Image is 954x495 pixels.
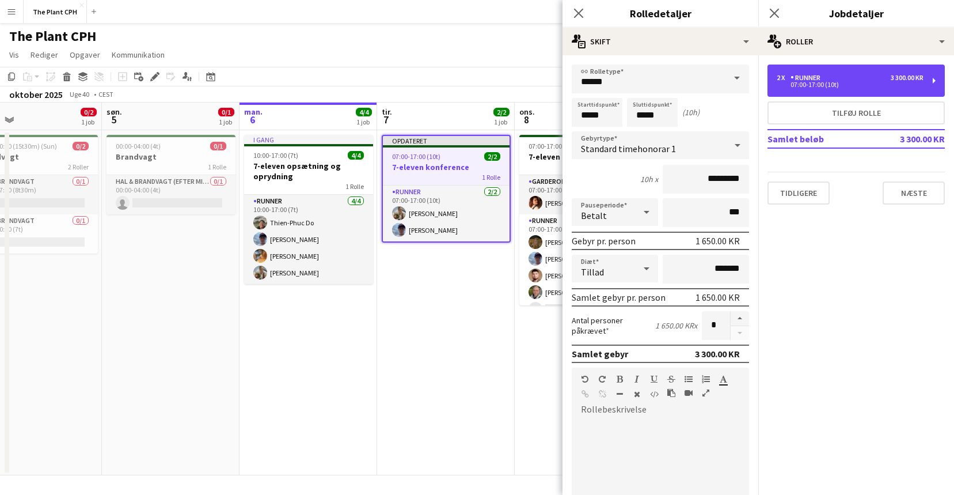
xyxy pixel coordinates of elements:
div: 1 job [356,118,371,126]
button: Understregning [650,375,658,384]
span: 2/2 [484,152,500,161]
div: Gebyr pr. person [572,235,636,247]
button: Ryd formatering [633,390,641,399]
button: Tilføj rolle [767,101,945,124]
app-job-card: Opdateret07:00-17:00 (10t)2/27-eleven konference1 RolleRunner2/207:00-17:00 (10t)[PERSON_NAME][PE... [382,135,511,243]
div: oktober 2025 [9,89,63,100]
div: Runner [790,74,825,82]
span: Opgaver [70,50,100,60]
div: 1 job [494,118,509,126]
h3: 7-eleven konference [519,152,648,162]
span: Rediger [31,50,58,60]
h3: 7-eleven opsætning og oprydning [244,161,373,182]
button: Vandret linje [615,390,624,399]
h3: 7-eleven konference [383,162,510,172]
div: 1 job [81,118,96,126]
div: I gang [244,135,373,144]
div: 07:00-17:00 (10t) [777,82,923,88]
div: 10h x [640,174,658,184]
app-job-card: 07:00-17:00 (10t)5/77-eleven konference2 RollerGarderobe1/107:00-17:00 (10t)[PERSON_NAME]Runner4/... [519,135,648,305]
span: 0/1 [210,142,226,150]
span: 0/2 [81,108,97,116]
td: 3 300.00 KR [879,130,945,148]
button: Gennemstreget [667,375,675,384]
div: (10h) [682,107,700,118]
div: CEST [98,90,113,99]
app-card-role: Garderobe1/107:00-17:00 (10t)[PERSON_NAME] [519,175,648,214]
a: Rediger [26,47,63,62]
span: 1 Rolle [345,182,364,191]
app-card-role: Hal & brandvagt (efter midnat)0/100:00-04:00 (4t) [107,175,235,214]
h1: The Plant CPH [9,28,96,45]
app-card-role: Runner2/207:00-17:00 (10t)[PERSON_NAME][PERSON_NAME] [383,186,510,241]
div: Samlet gebyr pr. person [572,292,666,303]
div: 1 650.00 KR [695,292,740,303]
span: Vis [9,50,19,60]
span: Betalt [581,210,607,221]
button: Kursiv [633,375,641,384]
button: Uordnet liste [685,375,693,384]
span: Uge 40 [65,90,94,99]
div: Skift [562,28,758,55]
app-job-card: I gang10:00-17:00 (7t)4/47-eleven opsætning og oprydning1 RolleRunner4/410:00-17:00 (7t)Thien-Phu... [244,135,373,284]
button: Næste [883,182,945,205]
span: 4/4 [348,151,364,160]
span: ons. [519,107,535,117]
button: Fuld skærm [702,388,710,398]
div: Roller [758,28,954,55]
span: 7 [380,113,392,126]
span: 00:00-04:00 (4t) [116,142,161,150]
button: Ordnet liste [702,375,710,384]
button: Sæt ind som almindelig tekst [667,388,675,398]
span: 2 Roller [68,163,89,171]
app-card-role: Runner4/410:00-17:00 (7t)Thien-Phuc Do[PERSON_NAME][PERSON_NAME][PERSON_NAME] [244,195,373,284]
span: 5 [105,113,122,126]
button: Tekstfarve [719,375,727,384]
app-job-card: 00:00-04:00 (4t)0/1Brandvagt1 RolleHal & brandvagt (efter midnat)0/100:00-04:00 (4t) [107,135,235,214]
span: 2/2 [493,108,510,116]
span: 1 Rolle [208,163,226,171]
button: Gentag [598,375,606,384]
div: Samlet gebyr [572,348,628,360]
div: 3 300.00 KR [891,74,923,82]
span: søn. [107,107,122,117]
span: 4/4 [356,108,372,116]
app-card-role: Runner4/607:00-17:00 (10t)[PERSON_NAME][PERSON_NAME][PERSON_NAME][PERSON_NAME] [519,214,648,337]
span: Kommunikation [112,50,165,60]
label: Antal personer påkrævet [572,315,655,336]
button: Fed [615,375,624,384]
h3: Jobdetaljer [758,6,954,21]
button: HTML-kode [650,390,658,399]
span: 0/1 [218,108,234,116]
h3: Brandvagt [107,152,235,162]
button: The Plant CPH [24,1,87,23]
div: 1 650.00 KR x [655,320,697,331]
div: 2 x [777,74,790,82]
span: 10:00-17:00 (7t) [253,151,298,160]
button: Forøg [731,311,749,326]
span: 8 [518,113,535,126]
button: Tidligere [767,182,830,205]
div: 3 300.00 KR [695,348,740,360]
a: Vis [5,47,24,62]
a: Kommunikation [107,47,169,62]
span: 1 Rolle [482,173,500,182]
span: 0/2 [73,142,89,150]
h3: Rolledetaljer [562,6,758,21]
span: Standard timehonorar 1 [581,143,676,154]
span: 6 [242,113,263,126]
div: Opdateret [383,136,510,145]
div: 1 job [219,118,234,126]
span: tir. [382,107,392,117]
button: Fortryd [581,375,589,384]
span: man. [244,107,263,117]
div: 1 650.00 KR [695,235,740,247]
span: 07:00-17:00 (10t) [529,142,577,150]
span: Tillad [581,266,604,278]
span: 07:00-17:00 (10t) [392,152,440,161]
button: Indsæt video [685,388,693,398]
td: Samlet beløb [767,130,879,148]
